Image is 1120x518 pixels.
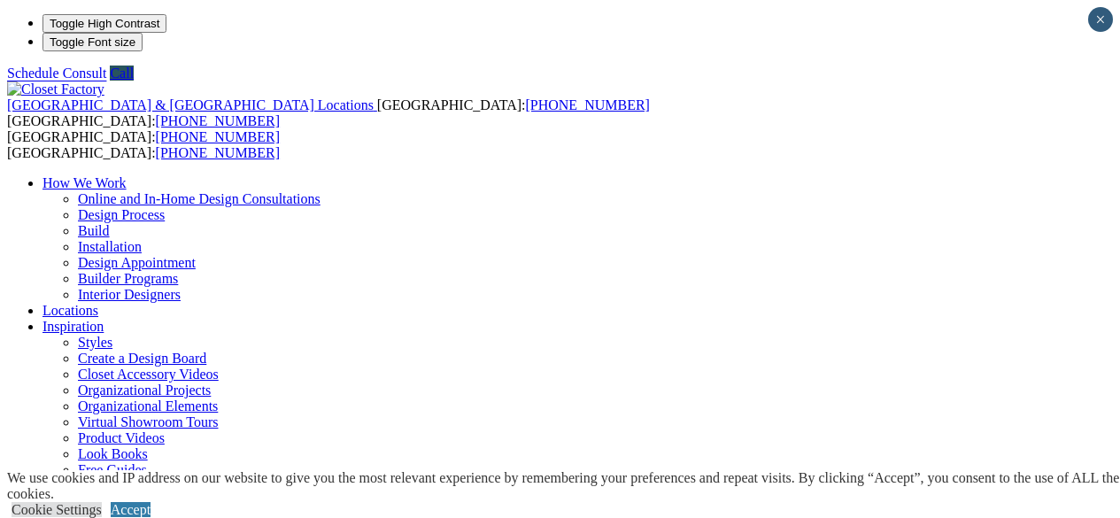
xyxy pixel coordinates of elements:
a: Free Guides [78,462,147,477]
a: Builder Programs [78,271,178,286]
a: Installation [78,239,142,254]
a: Call [110,66,134,81]
a: Closet Accessory Videos [78,367,219,382]
span: Toggle High Contrast [50,17,159,30]
a: [PHONE_NUMBER] [156,145,280,160]
a: [PHONE_NUMBER] [156,129,280,144]
button: Close [1088,7,1113,32]
span: Toggle Font size [50,35,135,49]
a: Look Books [78,446,148,461]
a: Accept [111,502,151,517]
a: How We Work [42,175,127,190]
a: Product Videos [78,430,165,445]
a: Organizational Projects [78,383,211,398]
a: [PHONE_NUMBER] [525,97,649,112]
button: Toggle High Contrast [42,14,166,33]
a: Design Process [78,207,165,222]
span: [GEOGRAPHIC_DATA]: [GEOGRAPHIC_DATA]: [7,129,280,160]
span: [GEOGRAPHIC_DATA]: [GEOGRAPHIC_DATA]: [7,97,650,128]
a: Design Appointment [78,255,196,270]
a: Schedule Consult [7,66,106,81]
a: Interior Designers [78,287,181,302]
a: Inspiration [42,319,104,334]
a: Virtual Showroom Tours [78,414,219,429]
a: [PHONE_NUMBER] [156,113,280,128]
a: Cookie Settings [12,502,102,517]
a: Organizational Elements [78,398,218,414]
img: Closet Factory [7,81,104,97]
button: Toggle Font size [42,33,143,51]
div: We use cookies and IP address on our website to give you the most relevant experience by remember... [7,470,1120,502]
a: Create a Design Board [78,351,206,366]
a: Online and In-Home Design Consultations [78,191,321,206]
a: Locations [42,303,98,318]
a: Styles [78,335,112,350]
a: Build [78,223,110,238]
a: [GEOGRAPHIC_DATA] & [GEOGRAPHIC_DATA] Locations [7,97,377,112]
span: [GEOGRAPHIC_DATA] & [GEOGRAPHIC_DATA] Locations [7,97,374,112]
